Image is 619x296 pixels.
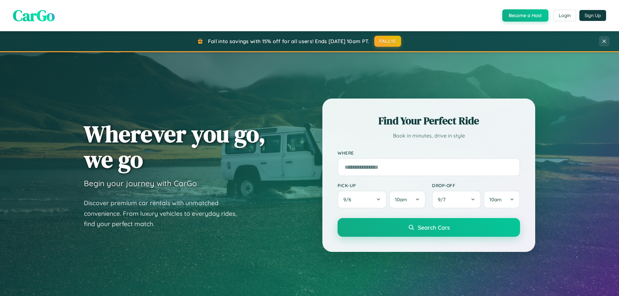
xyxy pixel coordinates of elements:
[338,131,520,140] p: Book in minutes, drive in style
[484,191,520,208] button: 10am
[432,183,520,188] label: Drop-off
[395,196,407,203] span: 10am
[389,191,426,208] button: 10am
[432,191,481,208] button: 9/7
[553,10,576,21] button: Login
[579,10,606,21] button: Sign Up
[338,191,387,208] button: 9/6
[338,218,520,237] button: Search Cars
[84,198,245,229] p: Discover premium car rentals with unmatched convenience. From luxury vehicles to everyday rides, ...
[438,196,449,203] span: 9 / 7
[84,121,266,172] h1: Wherever you go, we go
[338,183,426,188] label: Pick-up
[343,196,354,203] span: 9 / 6
[208,38,369,44] span: Fall into savings with 15% off for all users! Ends [DATE] 10am PT.
[338,150,520,156] label: Where
[338,114,520,128] h2: Find Your Perfect Ride
[502,9,548,22] button: Become a Host
[489,196,502,203] span: 10am
[374,36,401,47] button: FALL15
[13,5,55,26] span: CarGo
[418,224,450,231] span: Search Cars
[84,178,197,188] h3: Begin your journey with CarGo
